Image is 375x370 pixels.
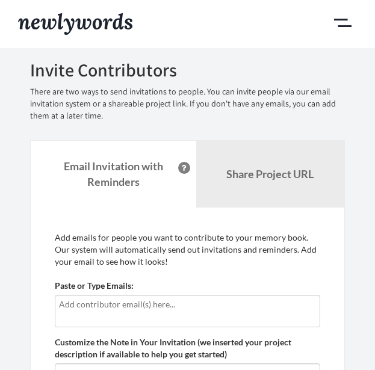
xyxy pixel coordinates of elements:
[30,86,345,122] p: There are two ways to send invitations to people. You can invite people via our email invitation ...
[64,159,163,188] strong: Email Invitation with Reminders
[55,336,320,360] label: Customize the Note in Your Invitation (we inserted your project description if available to help ...
[55,280,134,292] label: Paste or Type Emails:
[55,232,320,268] p: Add emails for people you want to contribute to your memory book. Our system will automatically s...
[59,298,316,311] input: Add contributor email(s) here...
[30,60,345,80] h2: Invite Contributors
[18,13,132,35] img: Newlywords logo
[226,167,314,180] b: Share Project URL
